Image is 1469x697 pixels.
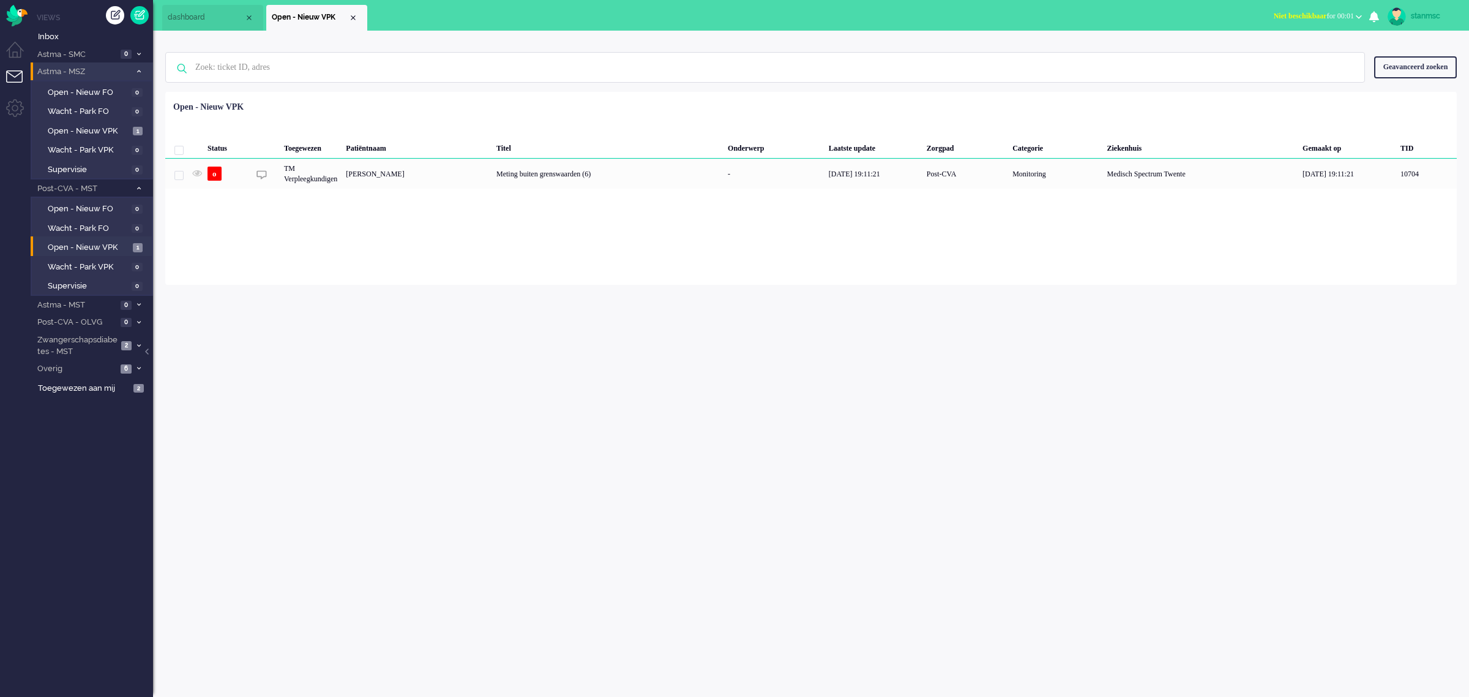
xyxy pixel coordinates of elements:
li: View [266,5,367,31]
div: [DATE] 19:11:21 [1298,159,1396,189]
span: 0 [132,224,143,233]
span: Open - Nieuw VPK [48,242,130,254]
span: Astma - MST [36,300,117,311]
div: [DATE] 19:11:21 [824,159,922,189]
span: dashboard [168,12,244,23]
div: Geavanceerd zoeken [1374,56,1457,78]
div: Patiëntnaam [342,134,492,159]
li: Dashboard [162,5,263,31]
span: Wacht - Park VPK [48,145,129,156]
span: Toegewezen aan mij [38,383,130,394]
a: Toegewezen aan mij 2 [36,381,153,394]
span: 0 [132,107,143,116]
span: 0 [132,165,143,175]
a: Wacht - Park FO 0 [36,104,152,118]
li: Views [37,12,153,23]
div: Titel [492,134,723,159]
a: Open - Nieuw VPK 1 [36,240,152,254]
a: Open - Nieuw VPK 1 [36,124,152,137]
span: Post-CVA - OLVG [36,317,117,328]
a: Quick Ticket [130,6,149,24]
a: Wacht - Park VPK 0 [36,260,152,273]
div: Post-CVA [922,159,1008,189]
div: Laatste update [824,134,922,159]
a: Supervisie 0 [36,279,152,292]
span: Wacht - Park VPK [48,262,129,273]
div: stanmsc [1411,10,1457,22]
img: ic-search-icon.svg [166,53,198,85]
li: Niet beschikbaarfor 00:01 [1266,4,1369,31]
span: Open - Nieuw FO [48,203,129,215]
div: Zorgpad [922,134,1008,159]
span: 2 [133,384,144,393]
span: 0 [132,88,143,97]
div: Medisch Spectrum Twente [1102,159,1298,189]
div: Toegewezen [280,134,342,159]
span: Wacht - Park FO [48,106,129,118]
span: Astma - MSZ [36,66,130,78]
div: Open - Nieuw VPK [173,101,244,113]
span: Open - Nieuw FO [48,87,129,99]
a: stanmsc [1385,7,1457,26]
div: - [723,159,824,189]
span: Open - Nieuw VPK [272,12,348,23]
li: Admin menu [6,99,34,127]
span: Supervisie [48,281,129,292]
span: 6 [121,364,132,374]
a: Inbox [36,29,153,43]
img: avatar [1388,7,1406,26]
div: Status [203,134,249,159]
div: Meting buiten grenswaarden (6) [492,159,723,189]
li: Tickets menu [6,70,34,98]
div: Monitoring [1008,159,1102,189]
span: 0 [121,301,132,310]
span: 0 [132,205,143,214]
a: Open - Nieuw FO 0 [36,202,152,215]
a: Omnidesk [6,8,28,17]
span: 0 [121,50,132,59]
span: 0 [121,318,132,327]
span: 0 [132,263,143,272]
a: Supervisie 0 [36,162,152,176]
div: Categorie [1008,134,1102,159]
div: Close tab [348,13,358,23]
span: Overig [36,363,117,375]
span: Zwangerschapsdiabetes - MST [36,334,118,357]
div: Close tab [244,13,254,23]
div: Ziekenhuis [1102,134,1298,159]
a: Open - Nieuw FO 0 [36,85,152,99]
div: Creëer ticket [106,6,124,24]
a: Wacht - Park FO 0 [36,221,152,235]
span: 2 [121,341,132,350]
div: Onderwerp [723,134,824,159]
a: Wacht - Park VPK 0 [36,143,152,156]
button: Niet beschikbaarfor 00:01 [1266,7,1369,25]
div: TM Verpleegkundigen [280,159,342,189]
span: Post-CVA - MST [36,183,130,195]
span: 1 [133,127,143,136]
span: Astma - SMC [36,49,117,61]
img: ic_chat_grey.svg [256,170,267,180]
div: Gemaakt op [1298,134,1396,159]
img: flow_omnibird.svg [6,5,28,26]
div: 10704 [1396,159,1457,189]
div: 10704 [165,159,1457,189]
span: Niet beschikbaar [1274,12,1327,20]
span: 0 [132,146,143,155]
div: [PERSON_NAME] [342,159,492,189]
span: Supervisie [48,164,129,176]
li: Dashboard menu [6,42,34,69]
span: Wacht - Park FO [48,223,129,235]
span: o [207,167,222,181]
span: for 00:01 [1274,12,1354,20]
input: Zoek: ticket ID, adres [186,53,1348,82]
span: Open - Nieuw VPK [48,126,130,137]
span: Inbox [38,31,153,43]
span: 0 [132,282,143,291]
div: TID [1396,134,1457,159]
span: 1 [133,243,143,252]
